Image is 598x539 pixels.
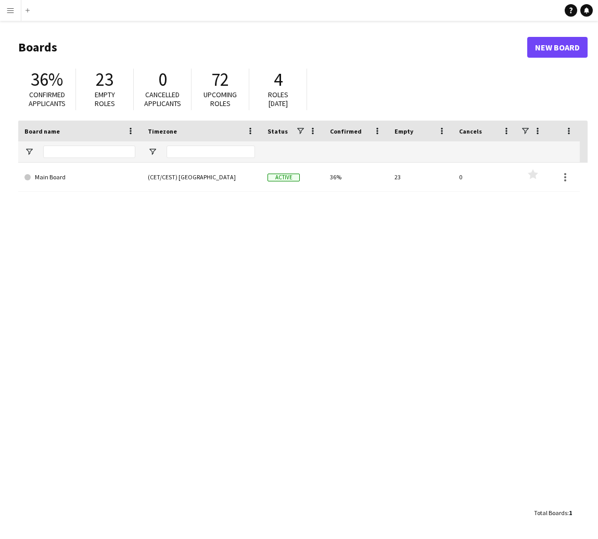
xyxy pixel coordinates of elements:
[24,127,60,135] span: Board name
[330,127,362,135] span: Confirmed
[459,127,482,135] span: Cancels
[268,127,288,135] span: Status
[569,509,572,517] span: 1
[96,68,113,91] span: 23
[148,147,157,156] button: Open Filter Menu
[142,163,261,191] div: (CET/CEST) [GEOGRAPHIC_DATA]
[203,90,237,108] span: Upcoming roles
[95,90,115,108] span: Empty roles
[167,146,255,158] input: Timezone Filter Input
[324,163,388,191] div: 36%
[453,163,517,191] div: 0
[211,68,229,91] span: 72
[24,163,135,192] a: Main Board
[268,90,288,108] span: Roles [DATE]
[24,147,34,156] button: Open Filter Menu
[395,127,413,135] span: Empty
[388,163,453,191] div: 23
[527,37,588,58] a: New Board
[534,509,567,517] span: Total Boards
[148,127,177,135] span: Timezone
[29,90,66,108] span: Confirmed applicants
[18,40,527,55] h1: Boards
[31,68,63,91] span: 36%
[534,503,572,523] div: :
[268,174,300,181] span: Active
[144,90,181,108] span: Cancelled applicants
[43,146,135,158] input: Board name Filter Input
[274,68,283,91] span: 4
[158,68,167,91] span: 0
